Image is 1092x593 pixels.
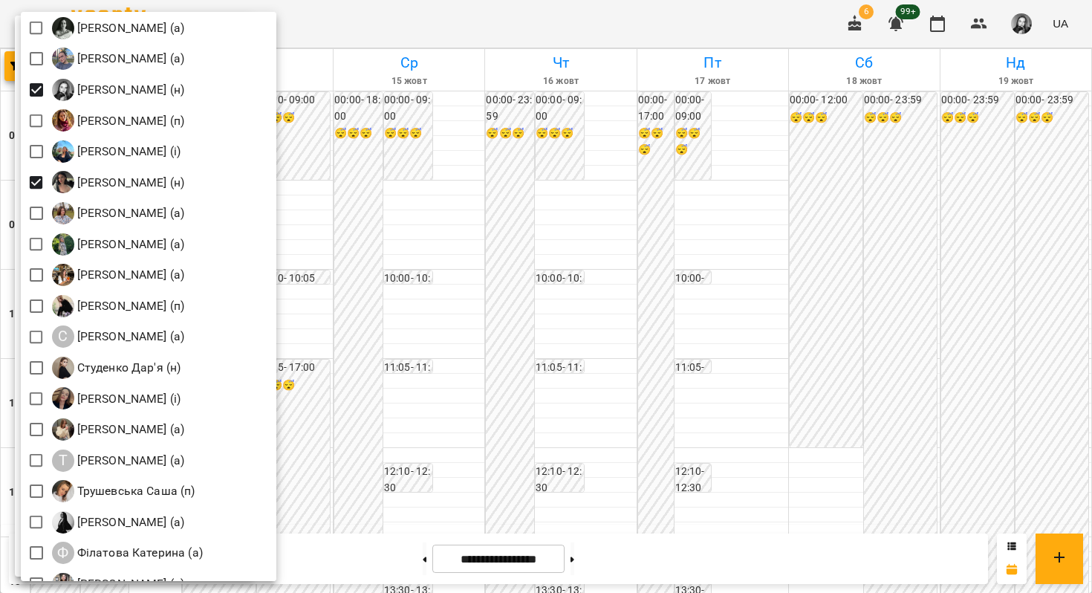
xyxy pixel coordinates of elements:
p: [PERSON_NAME] (а) [74,236,185,253]
div: Софія Рачинська (п) [52,295,185,317]
a: П [PERSON_NAME] (н) [52,79,185,101]
a: С [PERSON_NAME] (а) [52,264,185,286]
div: Стецюк Ілона (а) [52,325,185,348]
p: [PERSON_NAME] (а) [74,452,185,470]
div: Філатова Катерина (а) [52,542,203,564]
img: С [52,295,74,317]
div: Першина Валерія Андріївна (н) [52,79,185,101]
p: [PERSON_NAME] (а) [74,328,185,346]
p: [PERSON_NAME] (а) [74,19,185,37]
p: [PERSON_NAME] (а) [74,575,185,593]
img: Р [52,171,74,193]
div: Романишин Юлія (а) [52,202,185,224]
p: [PERSON_NAME] (а) [74,204,185,222]
img: Р [52,202,74,224]
p: [PERSON_NAME] (і) [74,390,181,408]
p: [PERSON_NAME] (н) [74,81,185,99]
a: Р [PERSON_NAME] (а) [52,202,185,224]
a: С Студенко Дар'я (н) [52,357,181,379]
div: Триліх Маріана (а) [52,450,185,472]
img: Т [52,418,74,441]
a: Т Трушевська Саша (п) [52,480,195,502]
img: П [52,140,74,163]
a: Ф Філатова Катерина (а) [52,542,203,564]
p: [PERSON_NAME] (а) [74,266,185,284]
div: Суліковська Катерина Петрівна (і) [52,387,181,409]
img: С [52,357,74,379]
a: С [PERSON_NAME] (а) [52,325,185,348]
img: С [52,264,74,286]
p: [PERSON_NAME] (і) [74,143,181,161]
div: Ольга Гелівер (а) [52,17,185,39]
a: С [PERSON_NAME] (п) [52,295,185,317]
p: Трушевська Саша (п) [74,482,195,500]
img: Р [52,233,74,256]
p: [PERSON_NAME] (а) [74,513,185,531]
img: С [52,387,74,409]
div: Семенюк Таїсія Олександрівна (а) [52,264,185,286]
img: О [52,17,74,39]
a: Т [PERSON_NAME] (а) [52,450,185,472]
div: Ряба Надія Федорівна (а) [52,233,185,256]
a: Р [PERSON_NAME] (н) [52,171,185,193]
div: Резніченко Еліна (н) [52,171,185,193]
a: П [PERSON_NAME] (а) [52,48,185,70]
a: П [PERSON_NAME] (і) [52,140,181,163]
div: Студенко Дар'я (н) [52,357,181,379]
img: Ф [52,511,74,534]
div: Павленко Світлана (а) [52,48,185,70]
a: Т [PERSON_NAME] (а) [52,418,185,441]
p: [PERSON_NAME] (н) [74,174,185,192]
div: Петрук Дар'я (п) [52,109,185,132]
a: О [PERSON_NAME] (а) [52,17,185,39]
p: Студенко Дар'я (н) [74,359,181,377]
img: П [52,48,74,70]
img: П [52,109,74,132]
div: Поліщук Анна Сергіївна (і) [52,140,181,163]
a: Р [PERSON_NAME] (а) [52,233,185,256]
div: Т [52,450,74,472]
p: [PERSON_NAME] (а) [74,421,185,438]
a: Ф [PERSON_NAME] (а) [52,511,185,534]
div: Тиндик-Павлова Іванна Марʼянівна (а) [52,418,185,441]
div: Трушевська Саша (п) [52,480,195,502]
div: С [52,325,74,348]
div: Фрунзе Валентина Сергіївна (а) [52,511,185,534]
p: Філатова Катерина (а) [74,544,203,562]
img: Т [52,480,74,502]
div: Ф [52,542,74,564]
p: [PERSON_NAME] (п) [74,297,185,315]
img: П [52,79,74,101]
a: С [PERSON_NAME] (і) [52,387,181,409]
a: П [PERSON_NAME] (п) [52,109,185,132]
p: [PERSON_NAME] (а) [74,50,185,68]
p: [PERSON_NAME] (п) [74,112,185,130]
